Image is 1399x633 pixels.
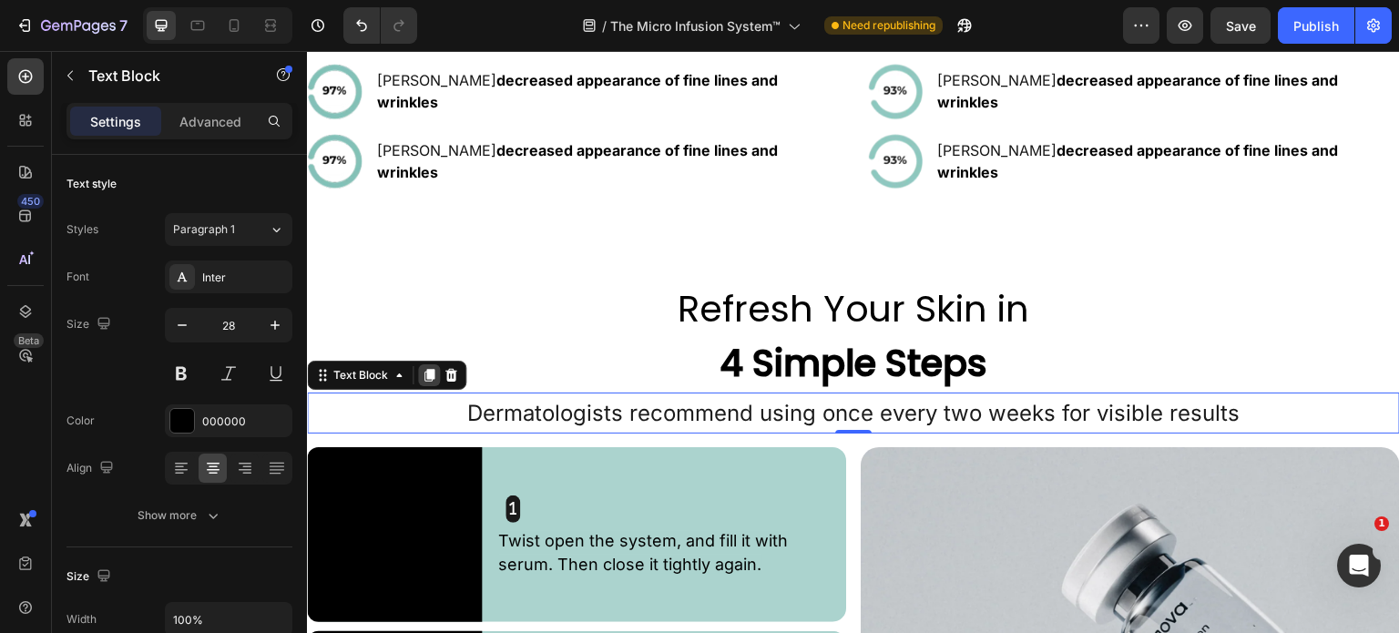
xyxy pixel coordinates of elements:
iframe: Design area [307,51,1399,633]
div: Size [66,312,115,337]
div: Color [66,413,95,429]
div: Align [66,456,117,481]
strong: 4 Simple Steps [413,287,681,338]
div: Text style [66,176,117,192]
span: Twist open the system, and fill it with serum. Then close it tightly again. [191,480,481,522]
div: Undo/Redo [343,7,417,44]
img: gempages_579988209967039060-374fe7e5-840a-4715-98f3-e5d0f10fadd3.png [561,83,616,138]
p: Text Block [88,65,243,87]
button: Publish [1278,7,1354,44]
div: Show more [138,506,222,525]
span: Save [1226,18,1256,34]
button: Save [1210,7,1271,44]
button: 7 [7,7,136,44]
span: Dermatologists recommend using once every two weeks for visible results [160,349,933,375]
div: Font [66,269,89,285]
span: The Micro Infusion System™ [610,16,781,36]
span: Need republishing [842,17,935,34]
p: Settings [90,112,141,131]
span: / [602,16,607,36]
div: Inter [202,270,288,286]
div: Size [66,565,115,589]
div: Publish [1293,16,1339,36]
button: Paragraph 1 [165,213,292,246]
span: Paragraph 1 [173,221,235,238]
iframe: Intercom live chat [1337,544,1381,587]
div: Text Block [23,316,85,332]
div: Beta [14,333,44,348]
strong: decreased appearance of fine lines and wrinkles [631,90,1032,130]
h2: 1 [199,444,213,472]
span: 1 [1374,516,1389,531]
span: [PERSON_NAME] [631,90,751,108]
div: Width [66,611,97,628]
button: Show more [66,499,292,532]
p: Advanced [179,112,241,131]
p: 7 [119,15,128,36]
div: 450 [17,194,44,209]
div: Styles [66,221,98,238]
div: 000000 [202,413,288,430]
